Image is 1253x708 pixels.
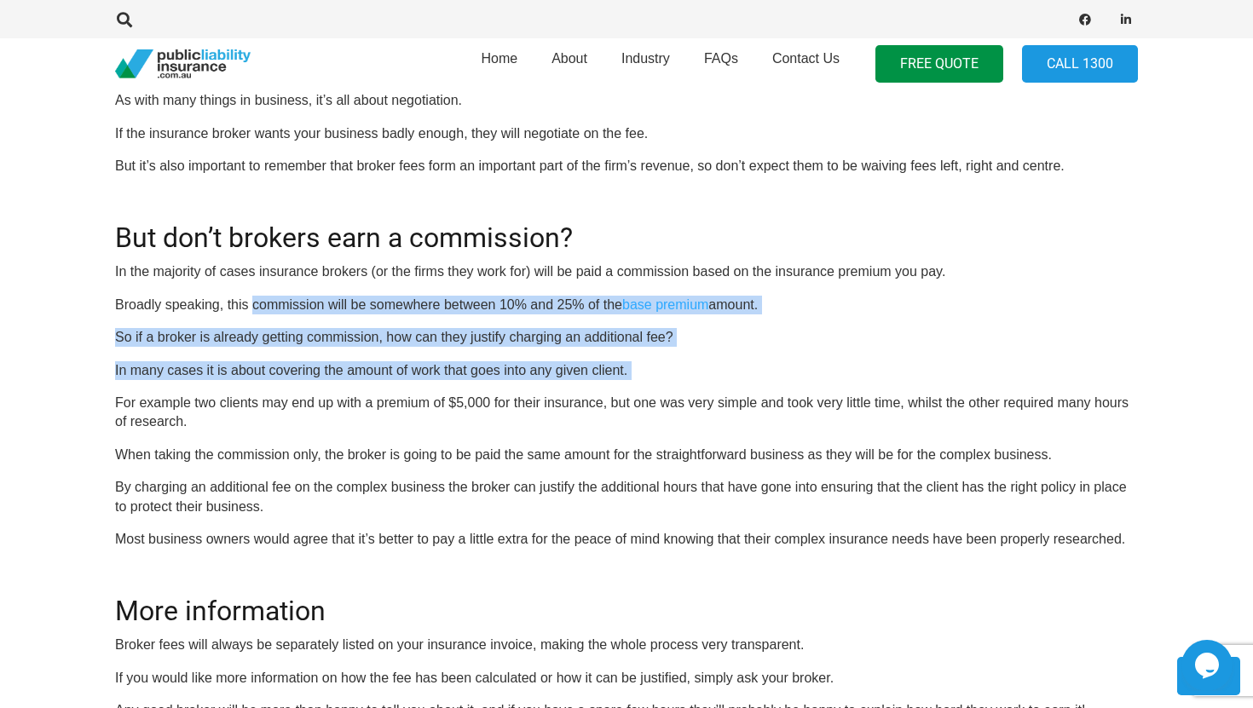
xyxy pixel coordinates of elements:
a: About [534,33,604,95]
a: Search [107,12,141,27]
a: Home [464,33,534,95]
p: In many cases it is about covering the amount of work that goes into any given client. [115,361,1138,380]
a: Back to top [1177,657,1240,695]
a: base premium [622,297,708,312]
a: Call 1300 [1022,45,1138,83]
a: LinkedIn [1114,8,1138,32]
p: If the insurance broker wants your business badly enough, they will negotiate on the fee. [115,124,1138,143]
p: But it’s also important to remember that broker fees form an important part of the firm’s revenue... [115,157,1138,176]
p: For example two clients may end up with a premium of $5,000 for their insurance, but one was very... [115,394,1138,432]
p: When taking the commission only, the broker is going to be paid the same amount for the straightf... [115,446,1138,464]
span: FAQs [704,51,738,66]
iframe: chat widget [1181,640,1236,691]
p: Broker fees will always be separately listed on your insurance invoice, making the whole process ... [115,636,1138,654]
p: If you would like more information on how the fee has been calculated or how it can be justified,... [115,669,1138,688]
a: pli_logotransparent [115,49,251,79]
p: By charging an additional fee on the complex business the broker can justify the additional hours... [115,478,1138,516]
h2: More information [115,574,1138,627]
p: So if a broker is already getting commission, how can they justify charging an additional fee? [115,328,1138,347]
p: In the majority of cases insurance brokers (or the firms they work for) will be paid a commission... [115,262,1138,281]
h2: But don’t brokers earn a commission? [115,201,1138,254]
span: Industry [621,51,670,66]
span: About [551,51,587,66]
a: Contact Us [755,33,857,95]
a: FAQs [687,33,755,95]
a: FREE QUOTE [875,45,1003,83]
span: Home [481,51,517,66]
span: Contact Us [772,51,840,66]
p: Broadly speaking, this commission will be somewhere between 10% and 25% of the amount. [115,296,1138,314]
a: Facebook [1073,8,1097,32]
a: Industry [604,33,687,95]
p: Most business owners would agree that it’s better to pay a little extra for the peace of mind kno... [115,530,1138,549]
p: As with many things in business, it’s all about negotiation. [115,91,1138,110]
